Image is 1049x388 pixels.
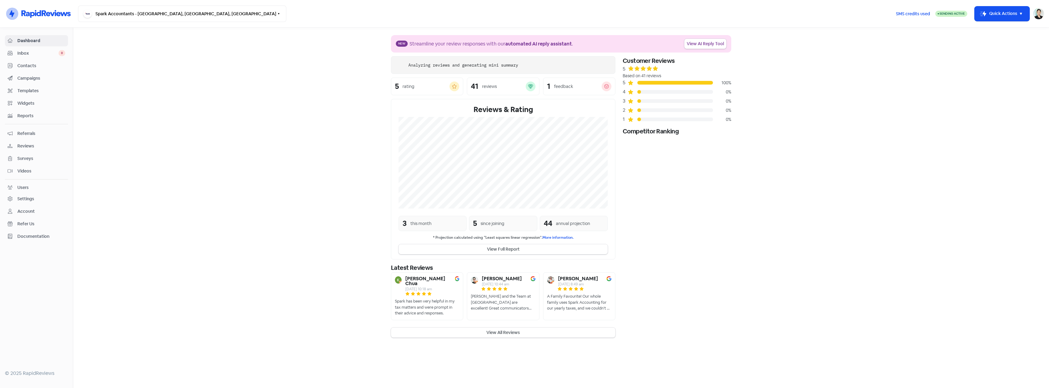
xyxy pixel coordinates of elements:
div: 3 [623,97,628,105]
a: Videos [5,165,68,177]
div: [DATE] 10:44 am [482,282,522,286]
span: Referrals [17,130,65,137]
div: 1 [547,83,550,90]
b: [PERSON_NAME] Chua [405,276,453,286]
span: Dashboard [17,38,65,44]
div: reviews [482,83,497,90]
button: View Full Report [399,244,608,254]
span: Surveys [17,155,65,162]
div: rating [403,83,414,90]
div: 5 [623,65,625,73]
button: View All Reviews [391,328,615,338]
div: 44 [544,218,552,229]
span: Reports [17,113,65,119]
div: 0% [713,107,731,114]
div: annual projection [556,220,590,227]
div: 100% [713,80,731,86]
span: Contacts [17,63,65,69]
div: Based on 41 reviews [623,73,731,79]
div: 2 [623,107,628,114]
div: 0% [713,116,731,123]
span: SMS credits used [896,11,930,17]
div: [PERSON_NAME] and the Team at [GEOGRAPHIC_DATA] are excellent! Great communicators and efficient ... [471,293,535,311]
a: Referrals [5,128,68,139]
a: 41reviews [467,78,539,95]
b: automated AI reply assistant [505,41,572,47]
div: Settings [17,196,34,202]
button: Spark Accountants - [GEOGRAPHIC_DATA], [GEOGRAPHIC_DATA], [GEOGRAPHIC_DATA] [78,5,286,22]
div: 5 [473,218,477,229]
b: [PERSON_NAME] [558,276,598,281]
a: Templates [5,85,68,96]
a: Dashboard [5,35,68,46]
span: Widgets [17,100,65,107]
div: 41 [471,83,478,90]
span: New [396,41,408,47]
a: Reports [5,110,68,121]
img: Image [531,276,535,281]
a: Account [5,206,68,217]
span: Reviews [17,143,65,149]
a: Surveys [5,153,68,164]
img: Image [607,276,611,281]
button: Quick Actions [975,6,1029,21]
div: 4 [623,88,628,96]
div: this month [410,220,431,227]
a: Campaigns [5,73,68,84]
div: Users [17,184,29,191]
a: 1feedback [543,78,615,95]
a: Documentation [5,231,68,242]
span: Campaigns [17,75,65,82]
span: Refer Us [17,221,65,227]
span: Videos [17,168,65,174]
a: SMS credits used [891,10,935,16]
img: Avatar [547,276,554,284]
div: [DATE] 8:49 am [558,282,598,286]
a: View AI Reply Tool [684,39,726,49]
img: Avatar [471,276,478,284]
div: 0% [713,98,731,104]
div: Spark has been very helpful in my tax matters and were prompt in their advice and responses. [395,298,459,316]
div: feedback [554,83,573,90]
b: [PERSON_NAME] [482,276,522,281]
div: Analyzing reviews and generating mini summary [408,62,518,68]
a: Sending Active [935,10,967,17]
img: User [1033,8,1044,19]
div: [DATE] 10:18 am [405,287,453,291]
div: Customer Reviews [623,56,731,65]
div: since joining [481,220,504,227]
span: Sending Active [940,12,965,16]
a: Widgets [5,98,68,109]
span: Inbox [17,50,59,56]
a: Settings [5,193,68,205]
a: Reviews [5,140,68,152]
div: 1 [623,116,628,123]
div: 5 [623,79,628,86]
div: Account [17,208,35,215]
a: More information. [542,235,574,240]
a: Refer Us [5,218,68,230]
div: Reviews & Rating [399,104,608,115]
span: Templates [17,88,65,94]
small: * Projection calculated using "Least squares linear regression". [399,235,608,241]
div: Latest Reviews [391,263,615,272]
div: Streamline your review responses with our . [410,40,573,48]
a: 5rating [391,78,463,95]
div: Competitor Ranking [623,127,731,136]
div: 3 [403,218,407,229]
span: Documentation [17,233,65,240]
div: 0% [713,89,731,95]
div: A Family Favourite! Our whole family uses Spark Accounting for our yearly taxes, and we couldn’t ... [547,293,611,311]
a: Users [5,182,68,193]
div: © 2025 RapidReviews [5,370,68,377]
span: 0 [59,50,65,56]
a: Inbox 0 [5,48,68,59]
a: Contacts [5,60,68,71]
div: 5 [395,83,399,90]
img: Avatar [395,276,402,284]
img: Image [455,276,460,281]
